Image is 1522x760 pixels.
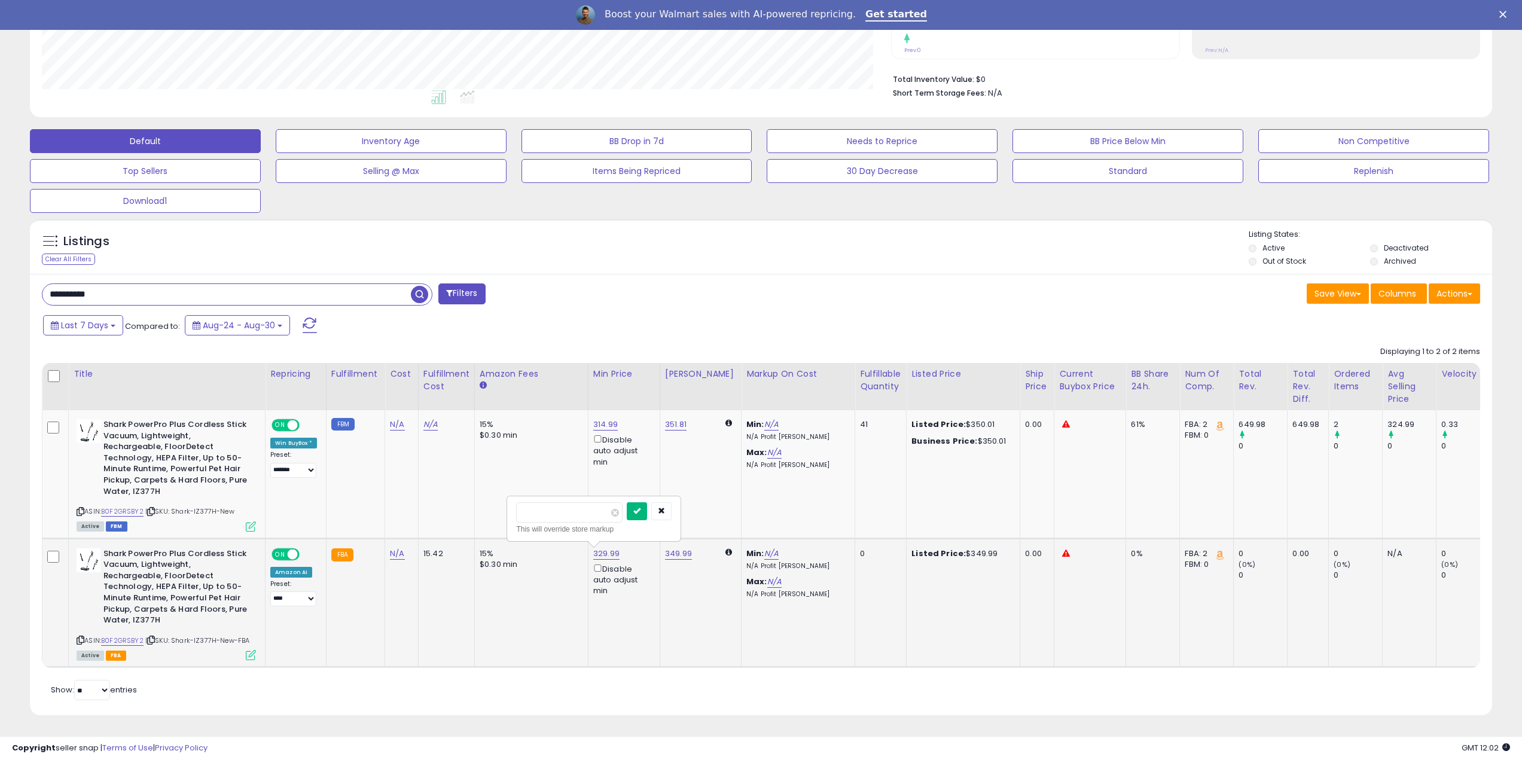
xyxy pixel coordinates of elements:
p: N/A Profit [PERSON_NAME] [746,562,846,570]
span: ON [273,549,288,559]
div: [PERSON_NAME] [665,368,736,380]
div: 649.98 [1292,419,1319,430]
div: N/A [1387,548,1427,559]
div: Total Rev. [1239,368,1282,393]
div: Clear All Filters [42,254,95,265]
div: 0.33 [1441,419,1490,430]
button: Save View [1307,283,1369,304]
small: Amazon Fees. [480,380,487,391]
div: $350.01 [911,436,1011,447]
span: | SKU: Shark-IZ377H-New-FBA [145,636,250,645]
p: N/A Profit [PERSON_NAME] [746,461,846,469]
div: Total Rev. Diff. [1292,368,1323,405]
p: N/A Profit [PERSON_NAME] [746,590,846,599]
div: Cost [390,368,413,380]
button: Replenish [1258,159,1489,183]
span: Compared to: [125,321,180,332]
img: 31G7tRcIwwL._SL40_.jpg [77,548,100,572]
a: N/A [423,419,438,431]
div: 0 [1334,570,1382,581]
div: Disable auto adjust min [593,433,651,468]
button: Standard [1012,159,1243,183]
div: 0.00 [1025,419,1045,430]
a: B0F2GRSBY2 [101,636,144,646]
span: OFF [298,549,317,559]
a: 314.99 [593,419,618,431]
span: FBM [106,521,127,532]
div: 324.99 [1387,419,1436,430]
div: Ordered Items [1334,368,1377,393]
div: 0 [1334,441,1382,451]
a: 329.99 [593,548,620,560]
div: $350.01 [911,419,1011,430]
div: Amazon Fees [480,368,583,380]
div: 0 [1441,570,1490,581]
span: Last 7 Days [61,319,108,331]
div: Title [74,368,260,380]
span: N/A [988,87,1002,99]
div: 0 [1239,548,1287,559]
li: $0 [893,71,1471,86]
div: Fulfillment Cost [423,368,469,393]
div: Preset: [270,580,317,607]
a: N/A [390,419,404,431]
div: Num of Comp. [1185,368,1228,393]
small: FBM [331,418,355,431]
a: N/A [390,548,404,560]
small: FBA [331,548,353,561]
div: Fulfillment [331,368,380,380]
b: Business Price: [911,435,977,447]
div: Close [1499,11,1511,18]
button: Filters [438,283,485,304]
button: BB Price Below Min [1012,129,1243,153]
b: Min: [746,548,764,559]
a: N/A [764,548,779,560]
button: Needs to Reprice [767,129,998,153]
p: N/A Profit [PERSON_NAME] [746,433,846,441]
button: Non Competitive [1258,129,1489,153]
small: (0%) [1334,560,1350,569]
div: 2 [1334,419,1382,430]
div: 0 [1239,441,1287,451]
b: Short Term Storage Fees: [893,88,986,98]
label: Deactivated [1384,243,1429,253]
div: Repricing [270,368,321,380]
button: Inventory Age [276,129,507,153]
div: Min Price [593,368,655,380]
div: 15% [480,419,579,430]
div: Velocity [1441,368,1485,380]
th: The percentage added to the cost of goods (COGS) that forms the calculator for Min & Max prices. [742,363,855,410]
b: Listed Price: [911,548,966,559]
div: Fulfillable Quantity [860,368,901,393]
img: 31G7tRcIwwL._SL40_.jpg [77,419,100,443]
button: Items Being Repriced [521,159,752,183]
small: Prev: N/A [1205,47,1228,54]
div: Amazon AI [270,567,312,578]
div: 0 [1441,441,1490,451]
div: 0 [1441,548,1490,559]
a: Terms of Use [102,742,153,753]
div: Disable auto adjust min [593,562,651,597]
div: Markup on Cost [746,368,850,380]
button: BB Drop in 7d [521,129,752,153]
div: 15% [480,548,579,559]
a: 351.81 [665,419,687,431]
h5: Listings [63,233,109,250]
div: FBA: 2 [1185,548,1224,559]
span: Show: entries [51,684,137,695]
div: BB Share 24h. [1131,368,1175,393]
span: Aug-24 - Aug-30 [203,319,275,331]
b: Max: [746,576,767,587]
b: Min: [746,419,764,430]
strong: Copyright [12,742,56,753]
div: Boost your Walmart sales with AI-powered repricing. [605,8,856,20]
button: Selling @ Max [276,159,507,183]
div: 0% [1131,548,1170,559]
a: B0F2GRSBY2 [101,506,144,517]
button: Last 7 Days [43,315,123,335]
div: FBM: 0 [1185,559,1224,570]
span: All listings currently available for purchase on Amazon [77,521,104,532]
a: N/A [767,576,782,588]
b: Max: [746,447,767,458]
div: 41 [860,419,897,430]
